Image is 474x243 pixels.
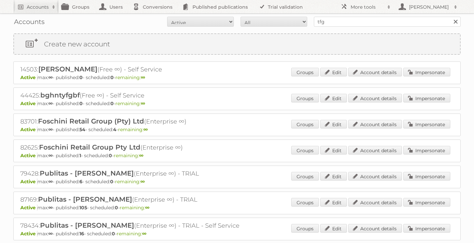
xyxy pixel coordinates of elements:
a: Groups [291,68,319,76]
span: remaining: [118,127,148,133]
span: [PERSON_NAME] [38,65,97,73]
strong: ∞ [142,231,146,237]
strong: ∞ [143,127,148,133]
a: Edit [320,120,347,129]
strong: 1 [79,153,81,159]
p: max: - published: - scheduled: - [20,127,454,133]
strong: ∞ [141,74,145,80]
strong: 0 [110,74,114,80]
span: remaining: [117,231,146,237]
strong: ∞ [145,205,149,211]
h2: More tools [351,4,384,10]
p: max: - published: - scheduled: - [20,205,454,211]
span: Publitas - [PERSON_NAME] [38,195,132,203]
a: Edit [320,94,347,102]
a: Groups [291,94,319,102]
p: max: - published: - scheduled: - [20,100,454,106]
h2: 78434: (Enterprise ∞) - TRIAL - Self Service [20,221,254,230]
span: remaining: [114,153,143,159]
strong: 0 [112,231,115,237]
a: Edit [320,68,347,76]
a: Account details [348,198,402,207]
span: remaining: [120,205,149,211]
strong: 0 [79,100,83,106]
strong: ∞ [48,231,53,237]
span: remaining: [115,100,145,106]
h2: Accounts [27,4,49,10]
a: Groups [291,224,319,233]
strong: ∞ [48,127,53,133]
h2: 79428: (Enterprise ∞) - TRIAL [20,169,254,178]
span: Foschini Retail Group (Pty) Ltd [38,117,144,125]
span: Publitas - [PERSON_NAME] [40,221,134,229]
a: Impersonate [403,120,450,129]
a: Account details [348,224,402,233]
span: Active [20,179,37,185]
a: Create new account [14,34,460,54]
a: Impersonate [403,172,450,181]
span: remaining: [115,179,145,185]
a: Impersonate [403,146,450,155]
a: Account details [348,68,402,76]
h2: 83701: (Enterprise ∞) [20,117,254,126]
strong: ∞ [48,153,53,159]
a: Impersonate [403,224,450,233]
span: Active [20,153,37,159]
strong: ∞ [48,100,53,106]
a: Edit [320,172,347,181]
a: Edit [320,198,347,207]
strong: 0 [110,179,113,185]
strong: ∞ [141,100,145,106]
span: Publitas - [PERSON_NAME] [40,169,134,177]
a: Impersonate [403,68,450,76]
h2: [PERSON_NAME] [407,4,451,10]
span: Active [20,205,37,211]
p: max: - published: - scheduled: - [20,179,454,185]
a: Groups [291,120,319,129]
strong: 6 [79,179,82,185]
strong: 0 [115,205,118,211]
strong: 54 [79,127,85,133]
strong: 4 [113,127,116,133]
a: Impersonate [403,94,450,102]
strong: 0 [79,74,83,80]
p: max: - published: - scheduled: - [20,231,454,237]
strong: ∞ [140,179,145,185]
strong: ∞ [48,74,53,80]
a: Groups [291,198,319,207]
a: Impersonate [403,198,450,207]
h2: 14503: (Free ∞) - Self Service [20,65,254,74]
a: Groups [291,146,319,155]
h2: 82625: (Enterprise ∞) [20,143,254,152]
span: bghntyfgbf [40,91,80,99]
span: Active [20,74,37,80]
strong: ∞ [48,205,53,211]
span: Active [20,100,37,106]
strong: 0 [110,100,114,106]
p: max: - published: - scheduled: - [20,153,454,159]
a: Account details [348,146,402,155]
a: Edit [320,146,347,155]
a: Edit [320,224,347,233]
span: Foschini Retail Group Pty Ltd [39,143,140,151]
h2: 87169: (Enterprise ∞) - TRIAL [20,195,254,204]
a: Account details [348,172,402,181]
span: Active [20,231,37,237]
strong: ∞ [139,153,143,159]
strong: 16 [79,231,84,237]
a: Account details [348,94,402,102]
a: Account details [348,120,402,129]
h2: 44425: (Free ∞) - Self Service [20,91,254,100]
strong: 0 [109,153,112,159]
strong: ∞ [48,179,53,185]
a: Groups [291,172,319,181]
span: remaining: [115,74,145,80]
p: max: - published: - scheduled: - [20,74,454,80]
span: Active [20,127,37,133]
strong: 105 [79,205,87,211]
